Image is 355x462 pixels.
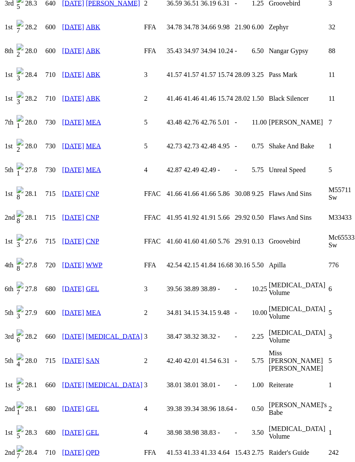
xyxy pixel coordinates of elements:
[166,16,182,39] td: 34.78
[268,230,327,253] td: Groovebird
[200,63,216,86] td: 41.57
[251,87,267,110] td: 1.50
[144,374,166,397] td: 3
[183,16,199,39] td: 34.78
[45,135,61,158] td: 730
[45,421,61,444] td: 680
[251,40,267,62] td: 6.50
[4,445,15,460] td: 2nd
[25,40,44,62] td: 28.0
[328,135,355,158] td: 1
[251,135,267,158] td: 0.75
[328,445,355,460] td: 242
[62,429,84,436] a: [DATE]
[144,63,166,86] td: 3
[328,87,355,110] td: 11
[217,278,233,300] td: -
[86,261,103,269] a: WWP
[86,166,101,173] a: MEA
[4,40,15,62] td: 8th
[144,278,166,300] td: 3
[183,325,199,348] td: 38.32
[17,139,23,153] img: 2
[251,421,267,444] td: 3.50
[17,187,23,201] img: 8
[183,87,199,110] td: 41.46
[166,159,182,181] td: 42.87
[25,16,44,39] td: 28.2
[200,206,216,229] td: 41.91
[144,421,166,444] td: 4
[144,206,166,229] td: FFAC
[17,282,23,296] img: 7
[62,214,84,221] a: [DATE]
[166,397,182,420] td: 39.38
[183,254,199,277] td: 42.15
[217,325,233,348] td: -
[217,301,233,324] td: 9.48
[166,278,182,300] td: 39.56
[166,206,182,229] td: 41.95
[268,254,327,277] td: Apilla
[86,23,100,31] a: ABK
[17,44,23,58] img: 2
[166,87,182,110] td: 41.46
[217,349,233,373] td: 6.31
[166,325,182,348] td: 38.47
[4,16,15,39] td: 1st
[45,111,61,134] td: 730
[86,429,99,436] a: GEL
[25,159,44,181] td: 27.8
[4,230,15,253] td: 1st
[62,142,84,150] a: [DATE]
[166,63,182,86] td: 41.57
[166,111,182,134] td: 43.48
[62,190,84,197] a: [DATE]
[251,182,267,205] td: 9.25
[183,182,199,205] td: 41.66
[25,278,44,300] td: 27.8
[45,87,61,110] td: 710
[17,20,23,34] img: 7
[62,285,84,292] a: [DATE]
[25,254,44,277] td: 27.8
[45,63,61,86] td: 710
[200,421,216,444] td: 38.83
[328,182,355,205] td: M55711 Sw
[200,254,216,277] td: 41.84
[144,325,166,348] td: 3
[86,238,99,245] a: CNP
[251,16,267,39] td: 6.00
[144,111,166,134] td: 5
[62,95,84,102] a: [DATE]
[328,397,355,420] td: 2
[251,63,267,86] td: 3.25
[166,182,182,205] td: 41.66
[45,254,61,277] td: 720
[17,210,23,225] img: 8
[251,349,267,373] td: 5.75
[62,238,84,245] a: [DATE]
[17,115,23,130] img: 1
[17,329,23,344] img: 6
[25,445,44,460] td: 28.4
[25,374,44,397] td: 28.1
[200,135,216,158] td: 42.48
[268,397,327,420] td: [PERSON_NAME]'s Babe
[183,349,199,373] td: 42.01
[166,254,182,277] td: 42.54
[328,159,355,181] td: 5
[17,354,23,368] img: 4
[234,445,250,460] td: 15.43
[200,445,216,460] td: 41.33
[45,349,61,373] td: 715
[251,301,267,324] td: 10.00
[62,405,84,412] a: [DATE]
[166,349,182,373] td: 42.40
[200,230,216,253] td: 41.60
[234,111,250,134] td: -
[166,40,182,62] td: 35.43
[200,87,216,110] td: 41.46
[45,397,61,420] td: 680
[25,301,44,324] td: 27.9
